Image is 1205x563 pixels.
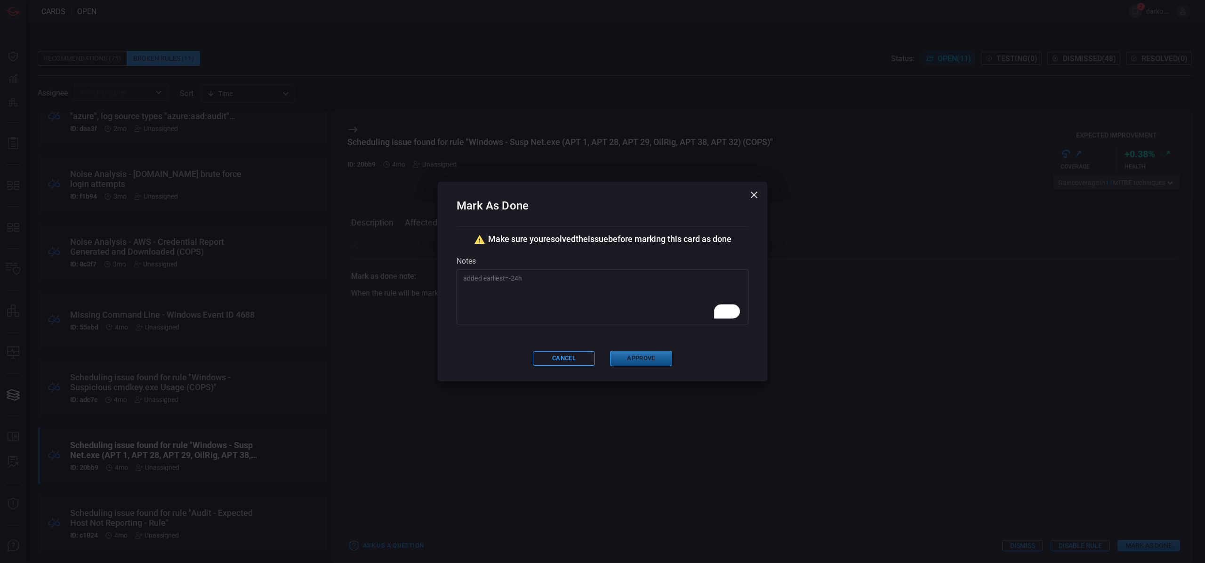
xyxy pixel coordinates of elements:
[610,351,672,366] button: Approve
[457,234,748,245] div: Make sure you resolved the issue before marking this card as done
[463,273,742,321] textarea: To enrich screen reader interactions, please activate Accessibility in Grammarly extension settings
[533,351,595,366] button: Cancel
[457,197,748,226] h2: Mark As Done
[457,257,748,265] div: Notes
